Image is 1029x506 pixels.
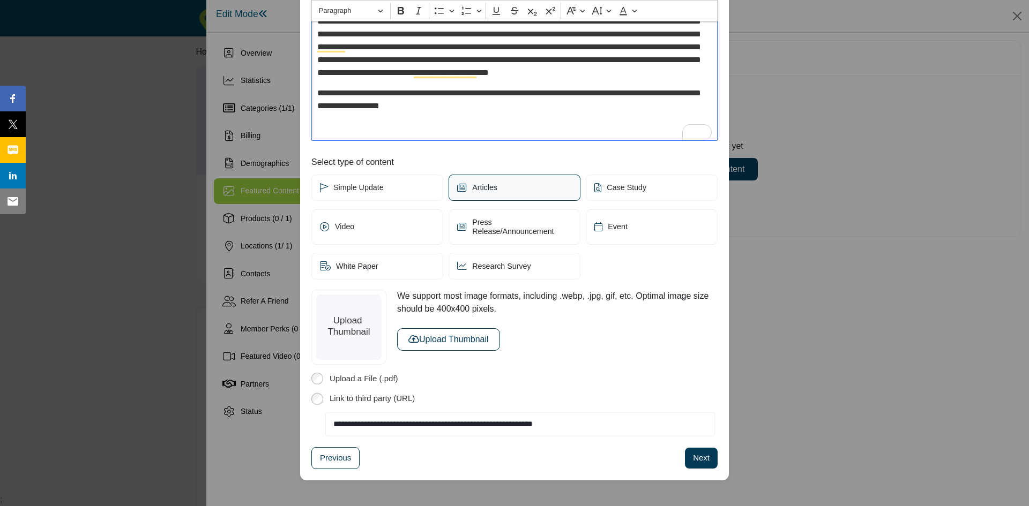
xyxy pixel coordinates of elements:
label: Upload a File (.pdf) [330,373,718,385]
button: Upload Thumbnail [397,328,500,351]
button: Heading [314,3,388,19]
button: Previous [311,447,360,469]
span: Simple Update [333,183,384,192]
span: Press Release/Announcement [472,218,572,236]
div: Editor editing area: main [311,7,718,141]
label: Link to third party (URL) [330,392,718,405]
span: Paragraph [319,4,375,17]
p: We support most image formats, including .webp, .jpg, gif, etc. Optimal image size should be 400x... [397,290,718,315]
span: White Paper [336,262,378,271]
span: Articles [472,183,497,192]
span: Research Survey [472,262,531,271]
label: Select type of content [311,156,718,169]
button: Next [685,448,718,469]
span: Case Study [607,183,646,192]
input: Post Website URL [325,412,715,437]
span: Video [335,222,354,231]
span: Event [608,222,628,231]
